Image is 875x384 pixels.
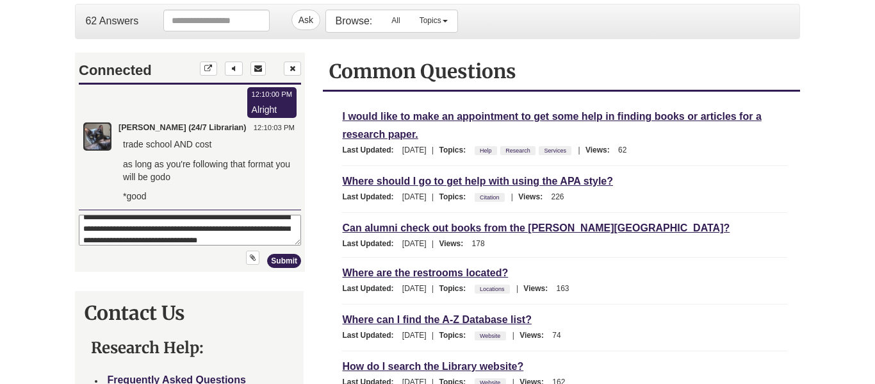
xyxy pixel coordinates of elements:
button: Upload File [170,197,184,212]
ul: Topics: [475,146,575,154]
span: Last Updated: [342,192,400,201]
span: Topics: [439,192,472,201]
textarea: Your message [3,162,225,192]
span: | [429,146,437,154]
span: | [429,192,437,201]
span: 62 [618,146,626,154]
span: [DATE] [402,284,427,293]
a: All [382,10,409,31]
a: How do I search the Library website? [342,359,523,374]
span: Views: [518,192,549,201]
strong: Research Help: [91,338,204,358]
button: Submit [192,201,225,215]
a: Where should I go to get help with using the APA style? [342,174,613,188]
ul: Topics: [475,331,509,340]
a: Where can I find the A-Z Database list? [342,312,531,327]
span: | [508,192,516,201]
span: | [509,331,518,340]
a: Website [478,329,502,343]
iframe: To enrich screen reader interactions, please activate Accessibility in Grammarly extension settings [76,53,304,271]
a: Research [503,144,532,158]
h2: Contact Us [85,301,294,325]
span: Last Updated: [342,284,400,293]
span: | [429,331,437,340]
span: 74 [552,331,560,340]
time: 12:10:03 PM [178,69,219,79]
a: Where are the restrooms located? [342,265,508,280]
span: [DATE] [402,146,427,154]
a: Can alumni check out books from the [PERSON_NAME][GEOGRAPHIC_DATA]? [342,221,730,235]
a: Help [478,144,494,158]
div: Chat Widget [75,53,304,272]
div: *good [43,137,221,152]
ul: Topics: [475,192,508,201]
span: Topics: [439,284,472,293]
span: Views: [585,146,616,154]
div: trade school AND cost [43,85,221,100]
span: | [575,146,583,154]
span: 178 [472,239,485,248]
span: Last Updated: [342,239,400,248]
button: Ask [291,10,320,30]
ul: Topics: [475,284,513,293]
span: Views: [523,284,554,293]
span: Views: [439,239,470,248]
span: [DATE] [402,331,427,340]
div: as long as you're following that format you will be godo [43,104,221,133]
h2: Common Questions [329,59,793,83]
p: 62 Answers [85,14,138,28]
span: Last Updated: [342,146,400,154]
a: Services [543,144,569,158]
a: Topics [410,10,457,31]
span: | [513,284,521,293]
a: Citation [478,190,502,205]
span: Topics: [439,146,472,154]
p: Browse: [336,14,373,28]
span: [DATE] [402,192,427,201]
span: | [429,239,437,248]
span: Topics: [439,331,472,340]
span: 163 [557,284,569,293]
span: | [429,284,437,293]
span: Last Updated: [342,331,400,340]
span: [DATE] [402,239,427,248]
span: Views: [519,331,550,340]
a: Locations [478,282,507,296]
a: I would like to make an appointment to get some help in finding books or articles for a research ... [342,109,761,142]
span: 226 [551,192,564,201]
